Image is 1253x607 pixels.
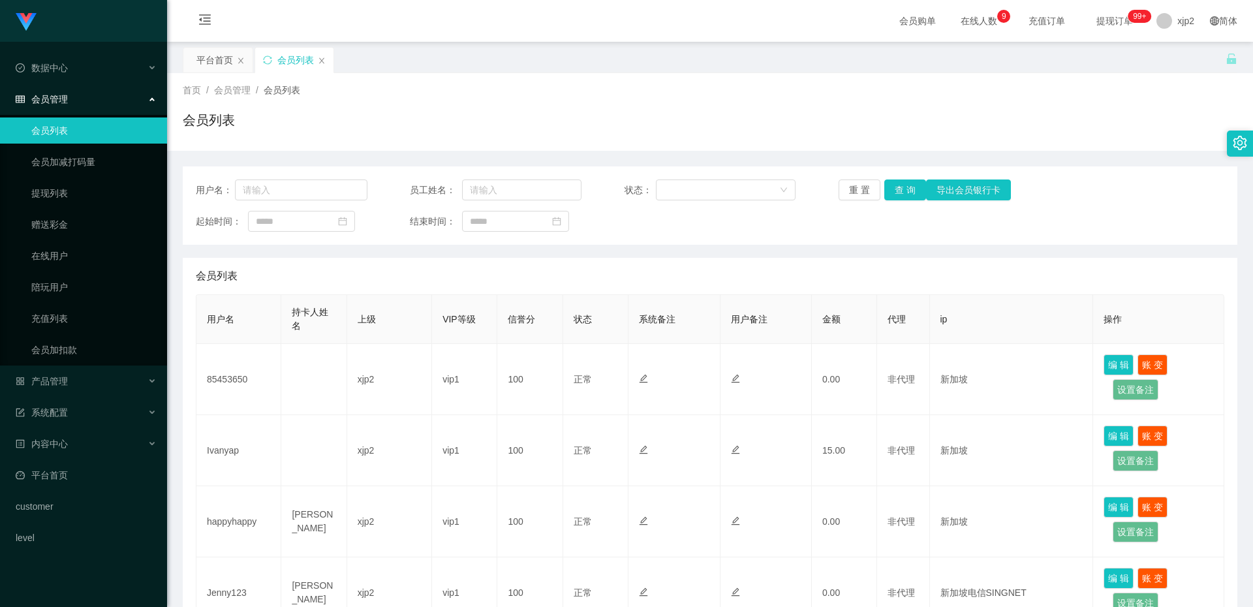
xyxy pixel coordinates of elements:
i: 图标: edit [731,587,740,597]
span: 产品管理 [16,376,68,386]
span: ip [940,314,948,324]
span: 上级 [358,314,376,324]
span: 会员管理 [214,85,251,95]
i: 图标: table [16,95,25,104]
span: 信誉分 [508,314,535,324]
span: 数据中心 [16,63,68,73]
span: 正常 [574,516,592,527]
sup: 9 [997,10,1010,23]
td: 85453650 [196,344,281,415]
td: 新加坡 [930,344,1094,415]
span: 会员列表 [264,85,300,95]
i: 图标: calendar [552,217,561,226]
i: 图标: edit [731,516,740,525]
i: 图标: edit [731,445,740,454]
td: Ivanyap [196,415,281,486]
span: 提现订单 [1090,16,1139,25]
button: 账 变 [1137,568,1168,589]
span: 起始时间： [196,215,248,228]
a: 提现列表 [31,180,157,206]
p: 9 [1002,10,1006,23]
span: 系统配置 [16,407,68,418]
div: 平台首页 [196,48,233,72]
button: 账 变 [1137,354,1168,375]
img: logo.9652507e.png [16,13,37,31]
span: 会员列表 [196,268,238,284]
button: 编 辑 [1104,354,1134,375]
i: 图标: edit [639,587,648,597]
span: 用户名： [196,183,235,197]
span: 正常 [574,587,592,598]
i: 图标: edit [639,374,648,383]
td: xjp2 [347,415,432,486]
button: 编 辑 [1104,568,1134,589]
a: 图标: dashboard平台首页 [16,462,157,488]
a: customer [16,493,157,520]
span: 结束时间： [410,215,462,228]
i: 图标: global [1210,16,1219,25]
button: 编 辑 [1104,497,1134,518]
button: 账 变 [1137,497,1168,518]
span: 会员管理 [16,94,68,104]
sup: 222 [1128,10,1151,23]
span: 在线人数 [954,16,1004,25]
i: 图标: edit [731,374,740,383]
span: 内容中心 [16,439,68,449]
span: 首页 [183,85,201,95]
td: 100 [497,486,563,557]
span: 正常 [574,374,592,384]
a: 赠送彩金 [31,211,157,238]
button: 编 辑 [1104,426,1134,446]
i: 图标: close [237,57,245,65]
i: 图标: form [16,408,25,417]
span: / [256,85,258,95]
i: 图标: unlock [1226,53,1237,65]
a: 充值列表 [31,305,157,332]
span: 状态 [574,314,592,324]
i: 图标: down [780,186,788,195]
td: vip1 [432,344,497,415]
td: 100 [497,415,563,486]
i: 图标: profile [16,439,25,448]
span: VIP等级 [442,314,476,324]
td: happyhappy [196,486,281,557]
i: 图标: appstore-o [16,377,25,386]
span: 用户备注 [731,314,767,324]
td: vip1 [432,415,497,486]
td: 新加坡 [930,486,1094,557]
i: 图标: check-circle-o [16,63,25,72]
span: 非代理 [888,587,915,598]
button: 查 询 [884,179,926,200]
span: 操作 [1104,314,1122,324]
button: 设置备注 [1113,379,1158,400]
span: 充值订单 [1022,16,1072,25]
td: xjp2 [347,344,432,415]
a: 在线用户 [31,243,157,269]
button: 设置备注 [1113,521,1158,542]
span: 状态： [625,183,657,197]
span: 非代理 [888,516,915,527]
td: 0.00 [812,486,877,557]
i: 图标: edit [639,445,648,454]
button: 导出会员银行卡 [926,179,1011,200]
td: 0.00 [812,344,877,415]
a: 陪玩用户 [31,274,157,300]
h1: 会员列表 [183,110,235,130]
div: 会员列表 [277,48,314,72]
span: 用户名 [207,314,234,324]
i: 图标: edit [639,516,648,525]
i: 图标: menu-fold [183,1,227,42]
span: 持卡人姓名 [292,307,328,331]
span: 非代理 [888,374,915,384]
i: 图标: close [318,57,326,65]
span: 金额 [822,314,841,324]
span: / [206,85,209,95]
span: 非代理 [888,445,915,456]
span: 代理 [888,314,906,324]
i: 图标: setting [1233,136,1247,150]
input: 请输入 [235,179,367,200]
a: 会员加减打码量 [31,149,157,175]
span: 系统备注 [639,314,675,324]
i: 图标: sync [263,55,272,65]
button: 账 变 [1137,426,1168,446]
